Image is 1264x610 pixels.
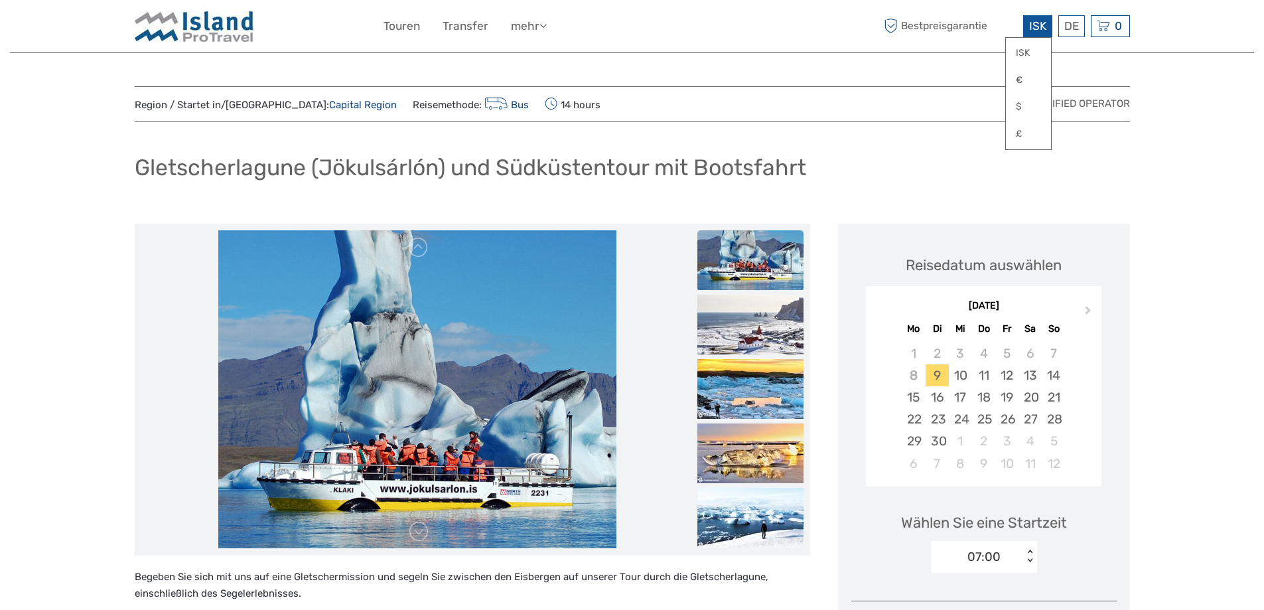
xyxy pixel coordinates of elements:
div: Choose Freitag, 19. September 2025 [995,386,1018,408]
div: 07:00 [967,548,1001,566]
span: Verified Operator [1033,97,1130,111]
div: < > [1024,550,1035,564]
div: Choose Samstag, 13. September 2025 [1018,364,1042,386]
button: Open LiveChat chat widget [153,21,169,37]
div: Choose Freitag, 26. September 2025 [995,408,1018,430]
div: Choose Donnerstag, 18. September 2025 [972,386,995,408]
div: Choose Dienstag, 16. September 2025 [926,386,949,408]
div: Mi [949,320,972,338]
img: Iceland ProTravel [135,10,254,42]
div: Choose Dienstag, 7. Oktober 2025 [926,453,949,475]
div: Choose Donnerstag, 11. September 2025 [972,364,995,386]
div: Choose Donnerstag, 25. September 2025 [972,408,995,430]
div: Choose Montag, 6. Oktober 2025 [902,453,925,475]
img: c8ccca422ccb4983a468704013421b37_main_slider.jpeg [218,230,616,549]
div: Not available Montag, 1. September 2025 [902,343,925,364]
p: We're away right now. Please check back later! [19,23,150,34]
div: Choose Dienstag, 23. September 2025 [926,408,949,430]
div: Not available Sonntag, 7. September 2025 [1042,343,1065,364]
div: Choose Dienstag, 9. September 2025 [926,364,949,386]
div: Do [972,320,995,338]
span: 14 hours [545,95,600,114]
div: Choose Donnerstag, 9. Oktober 2025 [972,453,995,475]
div: Mo [902,320,925,338]
div: Choose Mittwoch, 1. Oktober 2025 [949,430,972,452]
img: fe6d9d2ec3144a9fbb1c7f71f2032b79_slider_thumbnail.jpeg [697,488,804,548]
div: Choose Freitag, 12. September 2025 [995,364,1018,386]
a: Capital Region [329,99,397,111]
span: 0 [1113,19,1124,33]
img: ba84644887de47f490897ebfbe16a73b_slider_thumbnail.jpeg [697,423,804,483]
div: Not available Dienstag, 2. September 2025 [926,343,949,364]
span: Wählen Sie eine Startzeit [901,512,1067,533]
div: [DATE] [866,299,1101,313]
div: Choose Sonntag, 12. Oktober 2025 [1042,453,1065,475]
div: Sa [1018,320,1042,338]
span: Region / Startet in/[GEOGRAPHIC_DATA]: [135,98,397,112]
div: Choose Mittwoch, 17. September 2025 [949,386,972,408]
div: Not available Samstag, 6. September 2025 [1018,343,1042,364]
div: Not available Donnerstag, 4. September 2025 [972,343,995,364]
div: Choose Freitag, 3. Oktober 2025 [995,430,1018,452]
span: Bestpreisgarantie [881,15,1020,37]
div: DE [1058,15,1085,37]
div: So [1042,320,1065,338]
div: Fr [995,320,1018,338]
a: $ [1006,95,1051,119]
div: Not available Freitag, 5. September 2025 [995,343,1018,364]
div: Choose Montag, 15. September 2025 [902,386,925,408]
img: 4ca92f2c598c4aac8a79a6ed5dc2972c_slider_thumbnail.jpeg [697,295,804,354]
div: Choose Dienstag, 30. September 2025 [926,430,949,452]
span: Reisemethode: [413,95,529,114]
img: c8ccca422ccb4983a468704013421b37_slider_thumbnail.jpeg [697,230,804,290]
div: Choose Montag, 29. September 2025 [902,430,925,452]
a: Bus [482,99,529,111]
p: Begeben Sie sich mit uns auf eine Gletschermission und segeln Sie zwischen den Eisbergen auf unse... [135,569,810,603]
div: Choose Mittwoch, 10. September 2025 [949,364,972,386]
div: Choose Sonntag, 28. September 2025 [1042,408,1065,430]
div: Choose Sonntag, 21. September 2025 [1042,386,1065,408]
div: Not available Mittwoch, 3. September 2025 [949,343,972,364]
a: € [1006,68,1051,92]
div: Choose Samstag, 11. Oktober 2025 [1018,453,1042,475]
a: ISK [1006,41,1051,65]
img: ac4ccb3dea4a49fc8d3d54b9d2dfe35f_slider_thumbnail.jpeg [697,359,804,419]
a: £ [1006,122,1051,146]
div: Choose Mittwoch, 8. Oktober 2025 [949,453,972,475]
div: Reisedatum auswählen [906,255,1062,275]
div: Di [926,320,949,338]
a: Touren [384,17,420,36]
h1: Gletscherlagune (Jökulsárlón) und Südküstentour mit Bootsfahrt [135,154,806,181]
div: Choose Samstag, 20. September 2025 [1018,386,1042,408]
div: Choose Sonntag, 14. September 2025 [1042,364,1065,386]
div: Not available Montag, 8. September 2025 [902,364,925,386]
div: Choose Sonntag, 5. Oktober 2025 [1042,430,1065,452]
span: ISK [1029,19,1046,33]
div: Choose Mittwoch, 24. September 2025 [949,408,972,430]
div: Choose Freitag, 10. Oktober 2025 [995,453,1018,475]
button: Next Month [1079,303,1100,324]
div: Choose Samstag, 4. Oktober 2025 [1018,430,1042,452]
a: Transfer [443,17,488,36]
a: mehr [511,17,547,36]
div: Choose Donnerstag, 2. Oktober 2025 [972,430,995,452]
div: Choose Montag, 22. September 2025 [902,408,925,430]
div: Choose Samstag, 27. September 2025 [1018,408,1042,430]
div: month 2025-09 [870,343,1097,475]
